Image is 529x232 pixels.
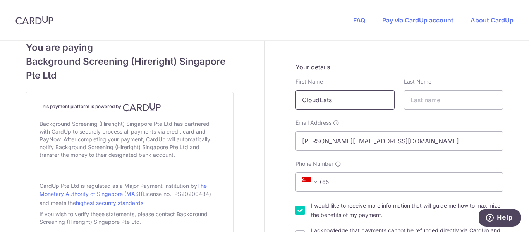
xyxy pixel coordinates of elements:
img: CardUp [15,15,53,25]
div: Background Screening (Hireright) Singapore Pte Ltd has partnered with CardUp to securely process ... [40,119,220,160]
a: About CardUp [471,16,514,24]
span: +65 [299,177,334,187]
iframe: Opens a widget where you can find more information [479,209,521,228]
span: Phone Number [295,160,333,168]
input: Last name [404,90,503,110]
span: Email Address [295,119,331,127]
label: Last Name [404,78,431,86]
a: FAQ [353,16,365,24]
input: Email address [295,131,503,151]
span: You are paying [26,41,234,55]
span: Background Screening (Hireright) Singapore Pte Ltd [26,55,234,82]
div: CardUp Pte Ltd is regulated as a Major Payment Institution by (License no.: PS20200484) and meets... [40,179,220,209]
img: CardUp [123,102,161,112]
a: Pay via CardUp account [382,16,453,24]
label: First Name [295,78,323,86]
label: I would like to receive more information that will guide me how to maximize the benefits of my pa... [311,201,503,220]
input: First name [295,90,395,110]
h5: Your details [295,62,503,72]
a: highest security standards [76,199,143,206]
span: +65 [302,177,320,187]
h4: This payment platform is powered by [40,102,220,112]
div: If you wish to verify these statements, please contact Background Screening (Hireright) Singapore... [40,209,220,227]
